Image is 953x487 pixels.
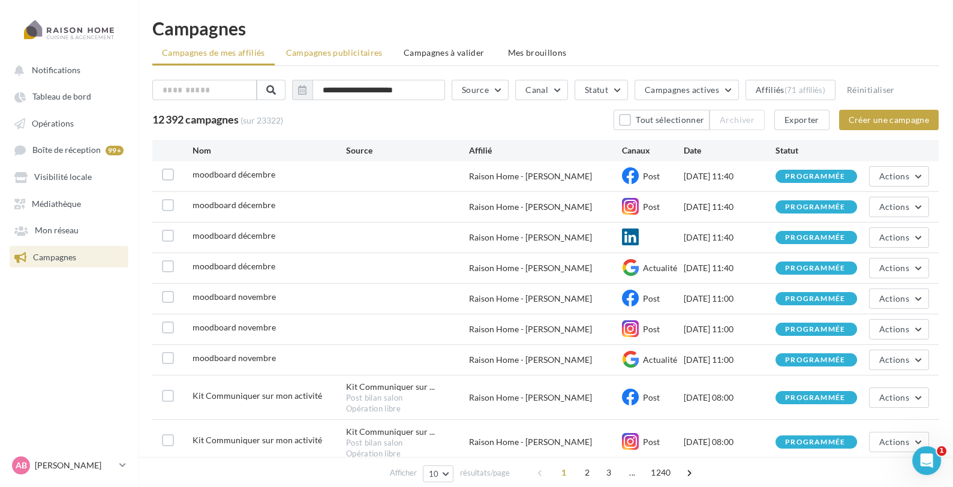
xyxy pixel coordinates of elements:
span: Mes brouillons [507,47,566,58]
div: Raison Home - [PERSON_NAME] [469,293,623,305]
div: programmée [785,234,845,242]
div: Affilié [469,145,623,157]
div: Raison Home - [PERSON_NAME] [469,354,623,366]
div: Raison Home - [PERSON_NAME] [469,170,623,182]
button: Affiliés(71 affiliés) [745,80,835,100]
span: Tableau de bord [32,92,91,102]
button: 10 [423,465,453,482]
div: [DATE] 11:40 [684,170,775,182]
div: Raison Home - [PERSON_NAME] [469,323,623,335]
div: programmée [785,326,845,333]
a: Médiathèque [7,193,131,214]
a: Opérations [7,112,131,134]
button: Actions [869,387,929,408]
div: Raison Home - [PERSON_NAME] [469,436,623,448]
div: Raison Home - [PERSON_NAME] [469,201,623,213]
span: Campagnes à valider [404,47,485,59]
button: Actions [869,288,929,309]
a: Tableau de bord [7,85,131,107]
button: Statut [575,80,628,100]
div: Raison Home - [PERSON_NAME] [469,232,623,243]
span: Actions [879,392,909,402]
span: Opérations [32,118,74,128]
div: Source [346,145,469,157]
span: Notifications [32,65,80,75]
span: Actions [879,324,909,334]
span: moodboard décembre [193,169,275,179]
span: Actions [879,354,909,365]
a: Boîte de réception 99+ [7,139,131,161]
div: Nom [193,145,346,157]
div: programmée [785,356,845,364]
button: Notifications [7,59,126,80]
span: moodboard décembre [193,230,275,241]
button: Actions [869,319,929,339]
a: AB [PERSON_NAME] [10,454,128,477]
button: Actions [869,197,929,217]
span: 3 [599,463,618,482]
span: Campagnes actives [645,85,719,95]
div: Post bilan salon [346,438,469,449]
button: Actions [869,227,929,248]
div: [DATE] 11:40 [684,201,775,213]
button: Actions [869,258,929,278]
span: Actions [879,202,909,212]
div: programmée [785,438,845,446]
span: Post [643,202,660,212]
div: 99+ [106,146,124,155]
span: Post [643,171,660,181]
span: Afficher [389,467,416,479]
div: [DATE] 11:40 [684,232,775,243]
span: (sur 23322) [240,115,283,125]
span: Kit Communiquer sur mon activité [193,435,322,445]
a: Mon réseau [7,219,131,241]
span: Post [643,293,660,303]
div: Statut [775,145,867,157]
div: Raison Home - [PERSON_NAME] [469,262,623,274]
div: programmée [785,394,845,402]
p: [PERSON_NAME] [35,459,115,471]
span: Actions [879,171,909,181]
span: Actualité [643,263,677,273]
span: Post [643,392,660,402]
div: [DATE] 08:00 [684,436,775,448]
button: Exporter [774,110,829,130]
span: Mon réseau [35,226,79,236]
div: programmée [785,295,845,303]
h1: Campagnes [152,19,939,37]
button: Canal [515,80,568,100]
span: 1 [554,463,573,482]
div: Date [684,145,775,157]
div: Opération libre [346,449,469,459]
div: [DATE] 11:00 [684,323,775,335]
span: Boîte de réception [32,145,101,155]
span: Campagnes publicitaires [286,47,383,58]
span: 10 [428,469,438,479]
div: Canaux [622,145,683,157]
span: 2 [578,463,597,482]
span: Actions [879,263,909,273]
button: Tout sélectionner [614,110,710,130]
span: Campagnes [33,252,76,262]
span: Actions [879,232,909,242]
a: Campagnes [7,246,131,267]
button: Réinitialiser [842,83,900,97]
div: Post bilan salon [346,393,469,404]
button: Créer une campagne [839,110,939,130]
button: Source [452,80,509,100]
span: ... [623,463,642,482]
span: 1240 [646,463,675,482]
div: Opération libre [346,404,469,414]
span: moodboard décembre [193,200,275,210]
button: Actions [869,350,929,370]
span: Post [643,324,660,334]
div: (71 affiliés) [784,85,825,95]
span: Médiathèque [32,199,81,209]
span: moodboard décembre [193,261,275,271]
a: Visibilité locale [7,166,131,187]
span: Post [643,437,660,447]
div: programmée [785,173,845,181]
div: [DATE] 11:00 [684,354,775,366]
div: programmée [785,203,845,211]
span: Visibilité locale [34,172,92,182]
